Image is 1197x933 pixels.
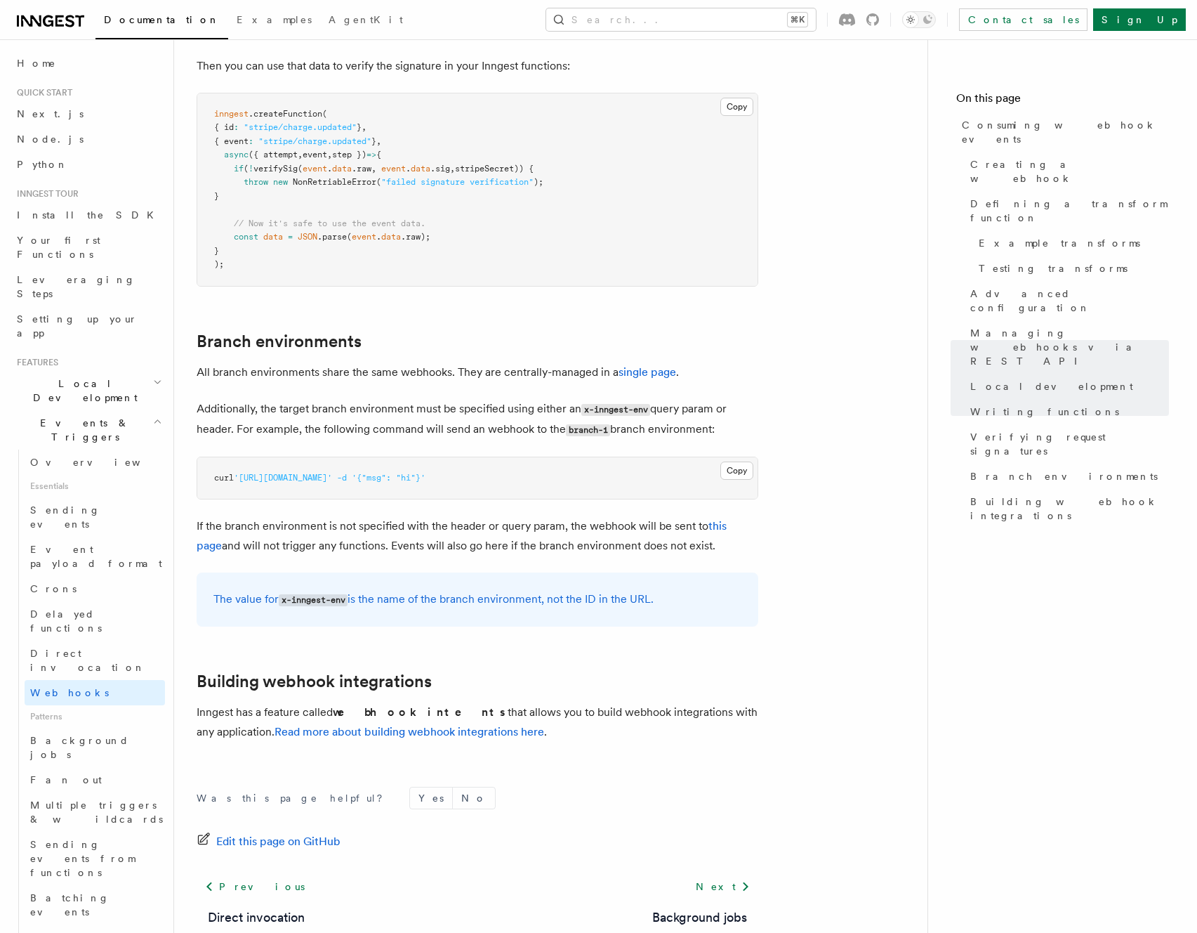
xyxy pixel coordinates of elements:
[381,177,534,187] span: "failed signature verification"
[244,177,268,187] span: throw
[11,410,165,450] button: Events & Triggers
[234,232,258,242] span: const
[273,177,288,187] span: new
[453,788,495,809] button: No
[30,504,100,530] span: Sending events
[25,576,165,601] a: Crons
[208,908,305,927] a: Direct invocation
[720,98,753,116] button: Copy
[652,908,747,927] a: Background jobs
[197,703,758,742] p: Inngest has a feature called that allows you to build webhook integrations with any application. .
[298,150,303,159] span: ,
[214,191,219,201] span: }
[258,136,371,146] span: "stripe/charge.updated"
[214,136,249,146] span: { event
[216,832,340,852] span: Edit this page on GitHub
[234,218,425,228] span: // Now it's safe to use the event data.
[376,136,381,146] span: ,
[17,313,138,339] span: Setting up your app
[25,475,165,497] span: Essentials
[965,320,1169,374] a: Managing webhooks via REST API
[17,209,162,221] span: Install the SDK
[546,8,816,31] button: Search...⌘K
[965,281,1169,320] a: Advanced configuration
[317,232,347,242] span: .parse
[234,122,239,132] span: :
[970,326,1169,368] span: Managing webhooks via REST API
[973,256,1169,281] a: Testing transforms
[401,232,430,242] span: .raw);
[320,4,411,38] a: AgentKit
[965,489,1169,528] a: Building webhook integrations
[30,892,110,918] span: Batching events
[371,136,376,146] span: }
[352,232,376,242] span: event
[197,332,362,351] a: Branch environments
[234,473,332,483] span: '[URL][DOMAIN_NAME]'
[288,232,293,242] span: =
[337,473,347,483] span: -d
[970,287,1169,315] span: Advanced configuration
[249,109,322,119] span: .createFunction
[11,101,165,126] a: Next.js
[25,767,165,792] a: Fan out
[970,469,1158,483] span: Branch environments
[11,357,58,368] span: Features
[214,109,249,119] span: inngest
[30,457,175,468] span: Overview
[11,126,165,152] a: Node.js
[381,232,401,242] span: data
[965,191,1169,230] a: Defining a transform function
[275,725,544,738] a: Read more about building webhook integrations here
[213,589,741,610] p: The value for is the name of the branch environment, not the ID in the URL.
[25,705,165,728] span: Patterns
[253,164,298,174] span: verifySig
[970,430,1169,458] span: Verifying request signatures
[970,197,1169,225] span: Defining a transform function
[965,464,1169,489] a: Branch environments
[30,774,102,785] span: Fan out
[25,792,165,832] a: Multiple triggers & wildcards
[25,832,165,885] a: Sending events from functions
[11,202,165,228] a: Install the SDK
[534,177,543,187] span: );
[25,641,165,680] a: Direct invocation
[25,885,165,925] a: Batching events
[959,8,1087,31] a: Contact sales
[17,274,135,299] span: Leveraging Steps
[1093,8,1186,31] a: Sign Up
[214,473,234,483] span: curl
[788,13,807,27] kbd: ⌘K
[352,164,371,174] span: .raw
[293,177,376,187] span: NonRetriableError
[30,608,102,634] span: Delayed functions
[249,150,298,159] span: ({ attempt
[902,11,936,28] button: Toggle dark mode
[25,601,165,641] a: Delayed functions
[376,232,381,242] span: .
[17,133,84,145] span: Node.js
[406,164,411,174] span: .
[197,56,758,76] p: Then you can use that data to verify the signature in your Inngest functions:
[979,261,1127,275] span: Testing transforms
[234,164,244,174] span: if
[298,164,303,174] span: (
[973,230,1169,256] a: Example transforms
[303,164,327,174] span: event
[228,4,320,38] a: Examples
[366,150,376,159] span: =>
[244,122,357,132] span: "stripe/charge.updated"
[249,164,253,174] span: !
[956,112,1169,152] a: Consuming webhook events
[11,87,72,98] span: Quick start
[347,232,352,242] span: (
[11,267,165,306] a: Leveraging Steps
[17,235,100,260] span: Your first Functions
[25,728,165,767] a: Background jobs
[970,495,1169,523] span: Building webhook integrations
[410,788,452,809] button: Yes
[30,583,77,594] span: Crons
[381,164,406,174] span: event
[249,136,253,146] span: :
[237,14,312,25] span: Examples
